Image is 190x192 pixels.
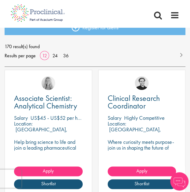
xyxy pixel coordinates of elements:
p: Help bring science to life and join a leading pharmaceutical company to play a key role in delive... [14,139,83,174]
a: 24 [50,52,60,59]
a: Shortlist [14,179,83,189]
span: Salary [14,114,28,121]
a: 36 [61,52,71,59]
span: Location: [108,120,126,127]
span: Apply [136,168,147,174]
span: Clinical Research Coordinator [108,93,160,111]
a: Associate Scientist: Analytical Chemistry [14,94,83,110]
span: Location: [14,120,33,127]
p: [GEOGRAPHIC_DATA], [GEOGRAPHIC_DATA] [108,126,161,139]
span: Associate Scientist: Analytical Chemistry [14,93,77,111]
p: [GEOGRAPHIC_DATA], [GEOGRAPHIC_DATA] [14,126,67,139]
img: Nico Kohlwes [135,76,149,90]
a: Apply [14,166,83,176]
p: US$45 - US$52 per hour [30,114,84,121]
img: Shannon Briggs [41,76,55,90]
img: Chatbot [170,172,188,190]
a: 12 [40,52,49,59]
p: Where curiosity meets purpose-join us in shaping the future of science. [108,139,176,156]
span: 170 result(s) found [5,42,185,51]
p: Highly Competitive [124,114,165,121]
span: Salary [108,114,121,121]
a: Clinical Research Coordinator [108,94,176,110]
a: Shortlist [108,179,176,189]
span: Apply [43,168,54,174]
span: Results per page [5,51,36,60]
a: Apply [108,166,176,176]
